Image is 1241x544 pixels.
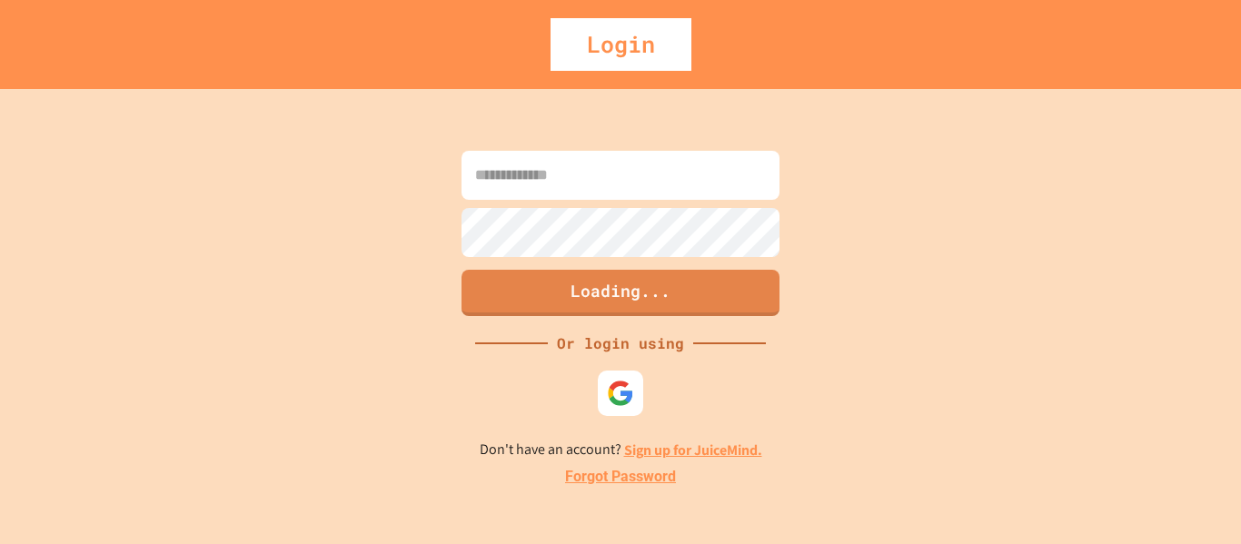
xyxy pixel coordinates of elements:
[548,332,693,354] div: Or login using
[551,18,691,71] div: Login
[624,440,762,460] a: Sign up for JuiceMind.
[565,466,676,488] a: Forgot Password
[462,270,779,316] button: Loading...
[607,380,634,407] img: google-icon.svg
[480,439,762,461] p: Don't have an account?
